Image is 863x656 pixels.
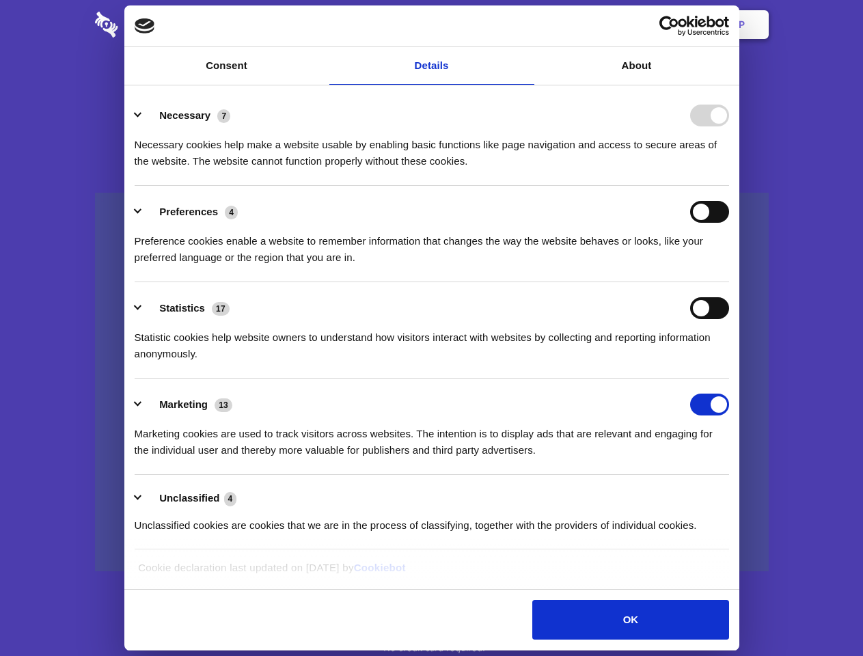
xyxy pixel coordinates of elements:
h4: Auto-redaction of sensitive data, encrypted data sharing and self-destructing private chats. Shar... [95,124,769,169]
a: Pricing [401,3,461,46]
div: Statistic cookies help website owners to understand how visitors interact with websites by collec... [135,319,729,362]
a: Contact [554,3,617,46]
a: Login [620,3,679,46]
span: 7 [217,109,230,123]
div: Marketing cookies are used to track visitors across websites. The intention is to display ads tha... [135,415,729,459]
span: 13 [215,398,232,412]
button: Statistics (17) [135,297,238,319]
a: Usercentrics Cookiebot - opens in a new window [609,16,729,36]
div: Cookie declaration last updated on [DATE] by [128,560,735,586]
a: About [534,47,739,85]
div: Necessary cookies help make a website usable by enabling basic functions like page navigation and... [135,126,729,169]
label: Marketing [159,398,208,410]
button: Necessary (7) [135,105,239,126]
label: Statistics [159,302,205,314]
a: Consent [124,47,329,85]
div: Preference cookies enable a website to remember information that changes the way the website beha... [135,223,729,266]
label: Necessary [159,109,210,121]
span: 17 [212,302,230,316]
label: Preferences [159,206,218,217]
a: Cookiebot [354,562,406,573]
span: 4 [225,206,238,219]
img: logo-wordmark-white-trans-d4663122ce5f474addd5e946df7df03e33cb6a1c49d2221995e7729f52c070b2.svg [95,12,212,38]
button: Marketing (13) [135,394,241,415]
h1: Eliminate Slack Data Loss. [95,61,769,111]
img: logo [135,18,155,33]
button: Preferences (4) [135,201,247,223]
a: Wistia video thumbnail [95,193,769,572]
a: Details [329,47,534,85]
div: Unclassified cookies are cookies that we are in the process of classifying, together with the pro... [135,507,729,534]
span: 4 [224,492,237,506]
button: Unclassified (4) [135,490,245,507]
iframe: Drift Widget Chat Controller [795,588,847,640]
button: OK [532,600,728,640]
